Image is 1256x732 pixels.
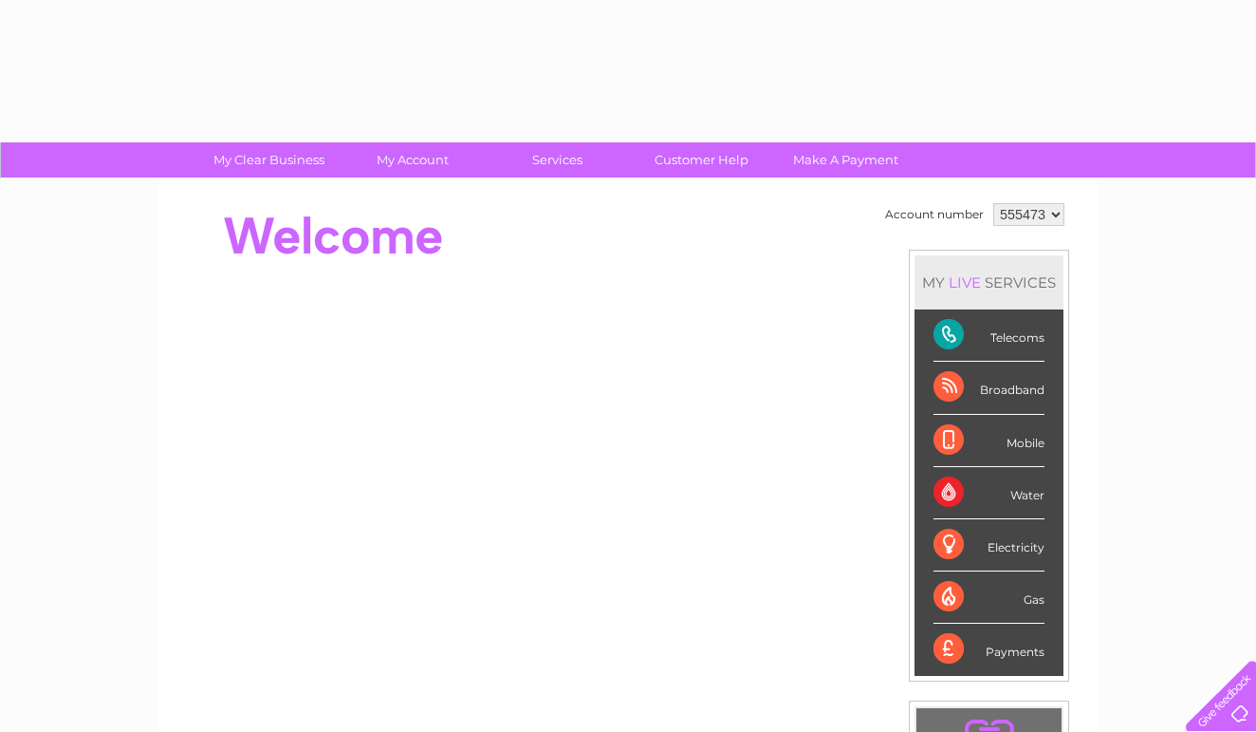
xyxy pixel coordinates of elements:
[623,142,780,178] a: Customer Help
[933,310,1044,362] div: Telecoms
[479,142,636,178] a: Services
[880,198,988,231] td: Account number
[933,362,1044,414] div: Broadband
[933,467,1044,519] div: Water
[933,624,1044,675] div: Payments
[933,519,1044,572] div: Electricity
[191,142,347,178] a: My Clear Business
[933,415,1044,467] div: Mobile
[767,142,924,178] a: Make A Payment
[335,142,491,178] a: My Account
[933,572,1044,624] div: Gas
[914,255,1063,310] div: MY SERVICES
[945,273,985,291] div: LIVE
